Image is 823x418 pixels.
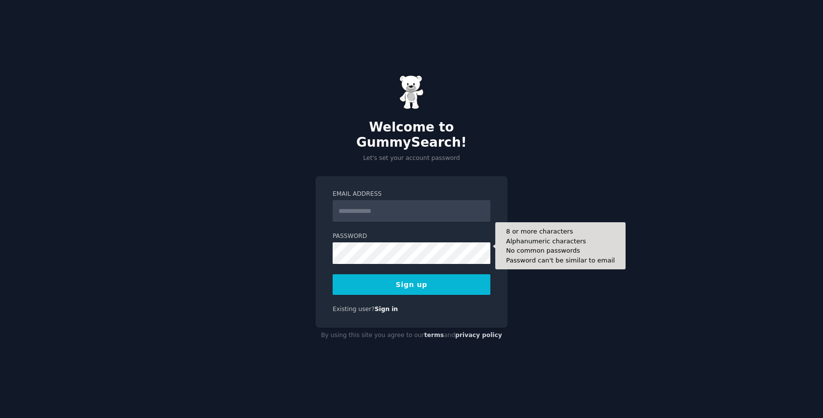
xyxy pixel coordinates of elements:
[333,190,490,199] label: Email Address
[455,332,502,339] a: privacy policy
[315,120,508,151] h2: Welcome to GummySearch!
[315,154,508,163] p: Let's set your account password
[333,232,490,241] label: Password
[315,328,508,343] div: By using this site you agree to our and
[375,306,398,313] a: Sign in
[333,274,490,295] button: Sign up
[333,306,375,313] span: Existing user?
[399,75,424,109] img: Gummy Bear
[424,332,444,339] a: terms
